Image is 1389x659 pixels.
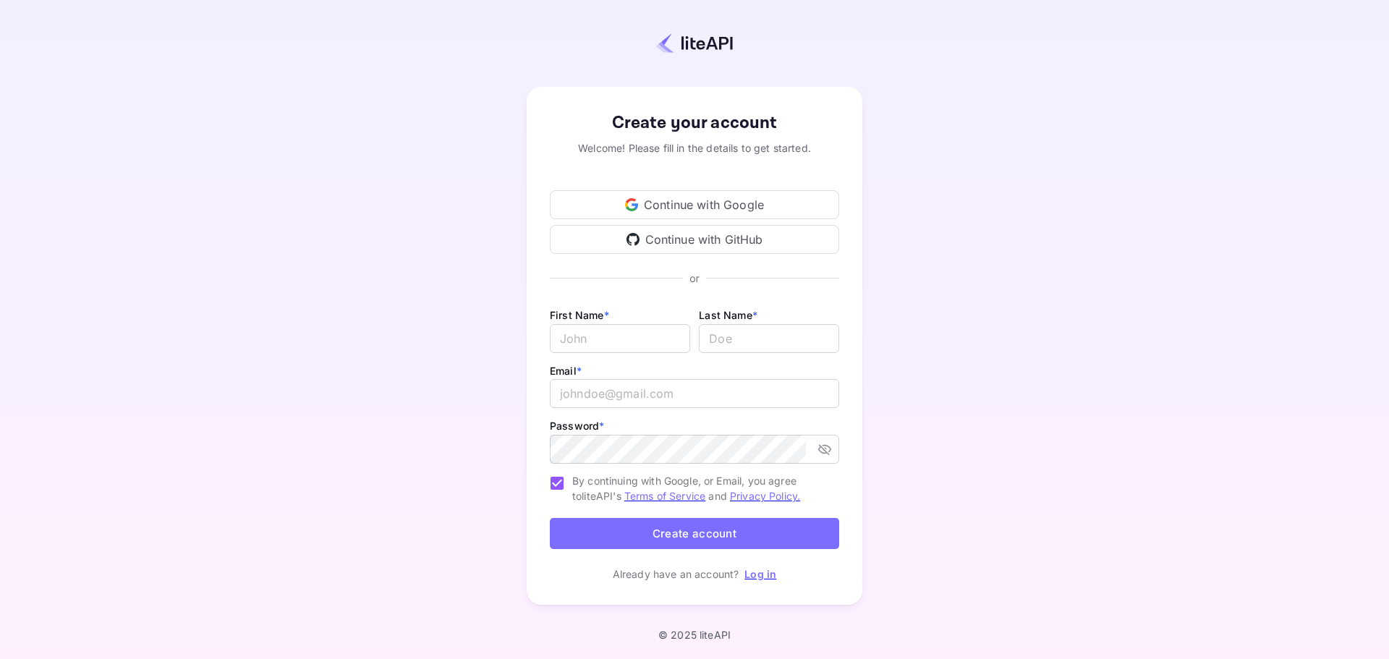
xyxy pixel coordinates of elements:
[812,436,838,462] button: toggle password visibility
[730,490,800,502] a: Privacy Policy.
[550,110,839,136] div: Create your account
[613,566,739,582] p: Already have an account?
[550,140,839,156] div: Welcome! Please fill in the details to get started.
[550,518,839,549] button: Create account
[699,309,757,321] label: Last Name
[624,490,705,502] a: Terms of Service
[550,324,690,353] input: John
[550,225,839,254] div: Continue with GitHub
[550,420,604,432] label: Password
[572,473,828,503] span: By continuing with Google, or Email, you agree to liteAPI's and
[744,568,776,580] a: Log in
[658,629,731,641] p: © 2025 liteAPI
[550,309,609,321] label: First Name
[699,324,839,353] input: Doe
[550,379,839,408] input: johndoe@gmail.com
[550,365,582,377] label: Email
[550,190,839,219] div: Continue with Google
[656,33,733,54] img: liteapi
